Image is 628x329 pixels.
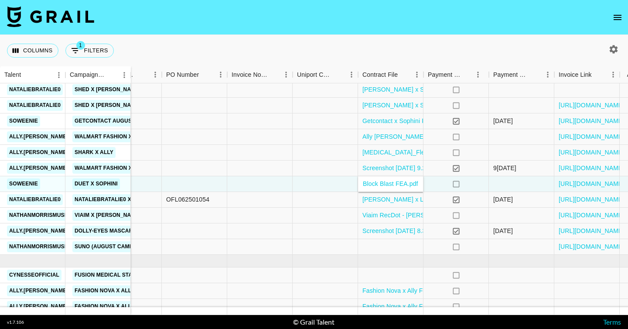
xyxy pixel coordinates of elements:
[72,116,166,127] a: GetContact August x Sophini
[559,117,625,125] a: [URL][DOMAIN_NAME]
[166,66,199,83] div: PO Number
[297,66,333,83] div: Uniport Contact Email
[559,242,625,251] a: [URL][DOMAIN_NAME]
[232,66,267,83] div: Invoice Notes
[362,302,441,311] a: Fashion Nova x Ally FEA.pdf
[607,68,620,81] button: Menu
[362,164,460,172] a: Screenshot [DATE] 9.23.42 PM.png
[423,66,489,83] div: Payment Sent
[293,66,358,83] div: Uniport Contact Email
[7,178,40,189] a: soweenie
[559,195,625,204] a: [URL][DOMAIN_NAME]
[592,69,604,81] button: Sort
[72,194,212,205] a: Nataliebratalie0 X L'Oréal Paris: Faux Brow
[358,66,423,83] div: Contract File
[7,100,63,111] a: nataliebratalie0
[72,100,177,111] a: Shed x [PERSON_NAME] September
[7,84,63,95] a: nataliebratalie0
[7,6,94,27] img: Grail Talent
[603,318,621,326] a: Terms
[559,101,625,110] a: [URL][DOMAIN_NAME]
[362,85,461,94] a: [PERSON_NAME] x SHED FEA.pdf
[72,241,150,252] a: Suno (August Campaign)
[72,131,149,142] a: Walmart Fashion x Ally
[214,68,227,81] button: Menu
[7,194,63,205] a: nataliebratalie0
[462,69,474,81] button: Sort
[280,68,293,81] button: Menu
[7,301,71,312] a: ally.[PERSON_NAME]
[362,132,517,141] a: Ally [PERSON_NAME] x Walmart x MagicLinks FEA.pdf
[21,69,33,81] button: Sort
[559,66,592,83] div: Invoice Link
[362,226,460,235] a: Screenshot [DATE] 8.38.53 PM.png
[554,66,620,83] div: Invoice Link
[199,69,211,81] button: Sort
[362,286,441,295] a: Fashion Nova x Ally FEA.pdf
[72,210,143,221] a: Viaim x [PERSON_NAME]
[65,44,114,58] button: Show filters
[362,195,526,204] a: [PERSON_NAME] x L'Oréal Paris (Faux Brow Q3) FEA.pdf
[362,211,468,219] a: Viaim RecDot - [PERSON_NAME].pdf
[493,117,513,125] div: 8/26/2025
[559,179,625,188] a: [URL][DOMAIN_NAME]
[7,44,58,58] button: Select columns
[72,226,139,236] a: Dolly-Eyes Mascara
[362,66,398,83] div: Contract File
[72,147,116,158] a: Shark x Ally
[362,101,461,110] a: [PERSON_NAME] x SHED FEA.pdf
[559,211,625,219] a: [URL][DOMAIN_NAME]
[227,66,293,83] div: Invoice Notes
[52,69,65,82] button: Menu
[345,68,358,81] button: Menu
[149,68,162,81] button: Menu
[529,69,541,81] button: Sort
[559,132,625,141] a: [URL][DOMAIN_NAME]
[72,163,179,174] a: Walmart Fashion x Ally Expenses
[410,68,423,81] button: Menu
[4,66,21,83] div: Talent
[362,148,487,157] a: [MEDICAL_DATA]_FlexStyle_Always_On.pdf
[609,9,626,26] button: open drawer
[7,226,71,236] a: ally.[PERSON_NAME]
[72,178,120,189] a: Duet x Sophini
[7,210,72,221] a: nathanmorrismusic
[76,41,85,50] span: 1
[333,69,345,81] button: Sort
[493,226,513,235] div: 8/25/2025
[162,66,227,83] div: PO Number
[7,285,71,296] a: ally.[PERSON_NAME]
[7,270,61,281] a: cynesseofficial
[471,68,485,81] button: Menu
[398,69,410,81] button: Sort
[493,66,529,83] div: Payment Sent Date
[493,164,516,172] div: 9/18/2025
[166,195,209,204] div: OFL062501054
[72,270,183,281] a: Fusion Medical Staffing x Cynesse
[7,163,71,174] a: ally.[PERSON_NAME]
[72,285,137,296] a: Fashion Nova x Ally
[293,318,334,326] div: © Grail Talent
[96,66,162,83] div: Special Booking Type
[267,69,280,81] button: Sort
[70,66,106,83] div: Campaign (Type)
[72,84,171,95] a: Shed x [PERSON_NAME] October
[65,66,131,83] div: Campaign (Type)
[559,164,625,172] a: [URL][DOMAIN_NAME]
[7,147,71,158] a: ally.[PERSON_NAME]
[7,241,72,252] a: nathanmorrismusic
[7,116,40,127] a: soweenie
[137,69,149,81] button: Sort
[118,69,131,82] button: Menu
[7,131,71,142] a: ally.[PERSON_NAME]
[7,319,24,325] div: v 1.7.106
[541,68,554,81] button: Menu
[106,69,118,81] button: Sort
[363,180,418,187] a: Block Blast FEA.pdf
[559,148,625,157] a: [URL][DOMAIN_NAME]
[362,117,444,125] a: Getcontact x Sophini FEA.pdf
[489,66,554,83] div: Payment Sent Date
[493,195,513,204] div: 10/6/2025
[559,226,625,235] a: [URL][DOMAIN_NAME]
[72,301,137,312] a: Fashion Nova x Ally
